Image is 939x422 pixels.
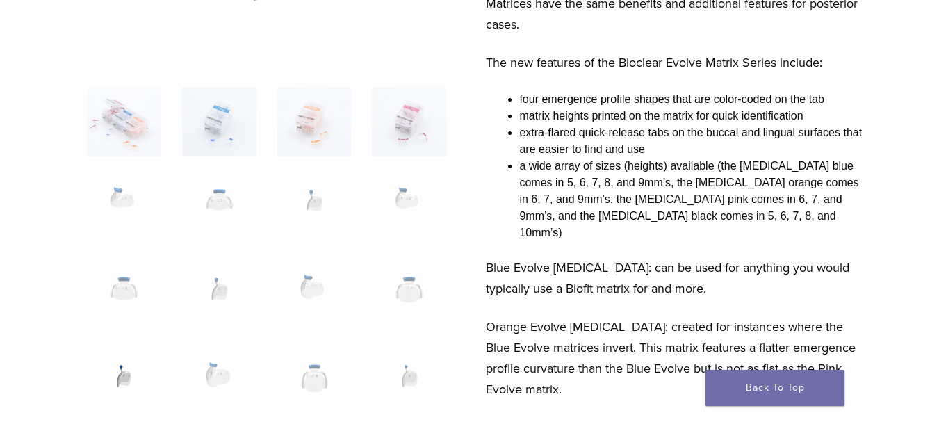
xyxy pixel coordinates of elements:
img: Bioclear Evolve Posterior Matrix Series - Image 13 [87,350,161,419]
li: four emergence profile shapes that are color-coded on the tab [519,91,868,108]
img: Bioclear Evolve Posterior Matrix Series - Image 9 [87,262,161,332]
img: Bioclear Evolve Posterior Matrix Series - Image 3 [277,87,352,156]
img: Evolve-refills-2-324x324.jpg [87,87,161,156]
li: matrix heights printed on the matrix for quick identification [519,108,868,124]
img: Bioclear Evolve Posterior Matrix Series - Image 15 [277,350,352,419]
img: Bioclear Evolve Posterior Matrix Series - Image 8 [372,175,446,244]
img: Bioclear Evolve Posterior Matrix Series - Image 5 [87,175,161,244]
p: The new features of the Bioclear Evolve Matrix Series include: [486,52,868,73]
img: Bioclear Evolve Posterior Matrix Series - Image 16 [372,350,446,419]
img: Bioclear Evolve Posterior Matrix Series - Image 12 [372,262,446,332]
p: Orange Evolve [MEDICAL_DATA]: created for instances where the Blue Evolve matrices invert. This m... [486,316,868,400]
a: Back To Top [705,370,844,406]
img: Bioclear Evolve Posterior Matrix Series - Image 10 [182,262,256,332]
img: Bioclear Evolve Posterior Matrix Series - Image 6 [182,175,256,244]
p: Blue Evolve [MEDICAL_DATA]: can be used for anything you would typically use a Biofit matrix for ... [486,257,868,299]
img: Bioclear Evolve Posterior Matrix Series - Image 7 [277,175,352,244]
img: Bioclear Evolve Posterior Matrix Series - Image 4 [372,87,446,156]
img: Bioclear Evolve Posterior Matrix Series - Image 11 [277,262,352,332]
img: Bioclear Evolve Posterior Matrix Series - Image 2 [182,87,256,156]
img: Bioclear Evolve Posterior Matrix Series - Image 14 [182,350,256,419]
li: extra-flared quick-release tabs on the buccal and lingual surfaces that are easier to find and use [519,124,868,158]
li: a wide array of sizes (heights) available (the [MEDICAL_DATA] blue comes in 5, 6, 7, 8, and 9mm’s... [519,158,868,241]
